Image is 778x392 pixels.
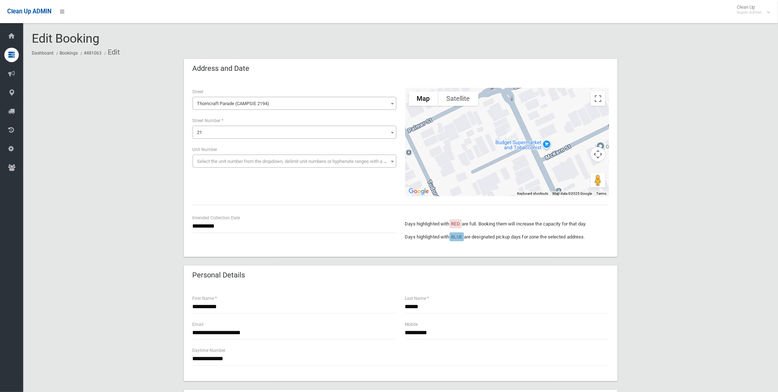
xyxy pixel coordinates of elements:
[737,10,762,15] small: Super Admin
[451,234,462,240] span: BLUE
[197,130,202,135] span: 21
[194,99,395,109] span: Thorncraft Parade (CAMPSIE 2194)
[733,4,769,15] span: Clean Up
[597,191,607,195] a: Terms (opens in new tab)
[32,51,53,56] a: Dashboard
[184,61,258,76] header: Address and Date
[409,91,438,106] button: Show street map
[553,191,592,195] span: Map data ©2025 Google
[591,173,605,188] button: Drag Pegman onto the map to open Street View
[407,187,431,196] img: Google
[32,31,99,46] span: Edit Booking
[504,124,518,142] div: 21 Thorncraft Parade, CAMPSIE NSW 2194
[84,51,102,56] a: #481063
[184,268,254,282] header: Personal Details
[517,191,549,196] button: Keyboard shortcuts
[194,128,395,138] span: 21
[193,126,396,139] span: 21
[405,220,609,228] p: Days highlighted with are full. Booking them will increase the capacity for that day.
[405,233,609,241] p: Days highlighted with are designated pickup days for zone the selected address.
[7,8,51,15] span: Clean Up ADMIN
[103,46,120,59] li: Edit
[60,51,78,56] a: Bookings
[407,187,431,196] a: Open this area in Google Maps (opens a new window)
[591,147,605,161] button: Map camera controls
[438,91,478,106] button: Show satellite imagery
[193,97,396,110] span: Thorncraft Parade (CAMPSIE 2194)
[197,159,399,164] span: Select the unit number from the dropdown, delimit unit numbers or hyphenate ranges with a comma
[591,91,605,106] button: Toggle fullscreen view
[451,221,460,227] span: RED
